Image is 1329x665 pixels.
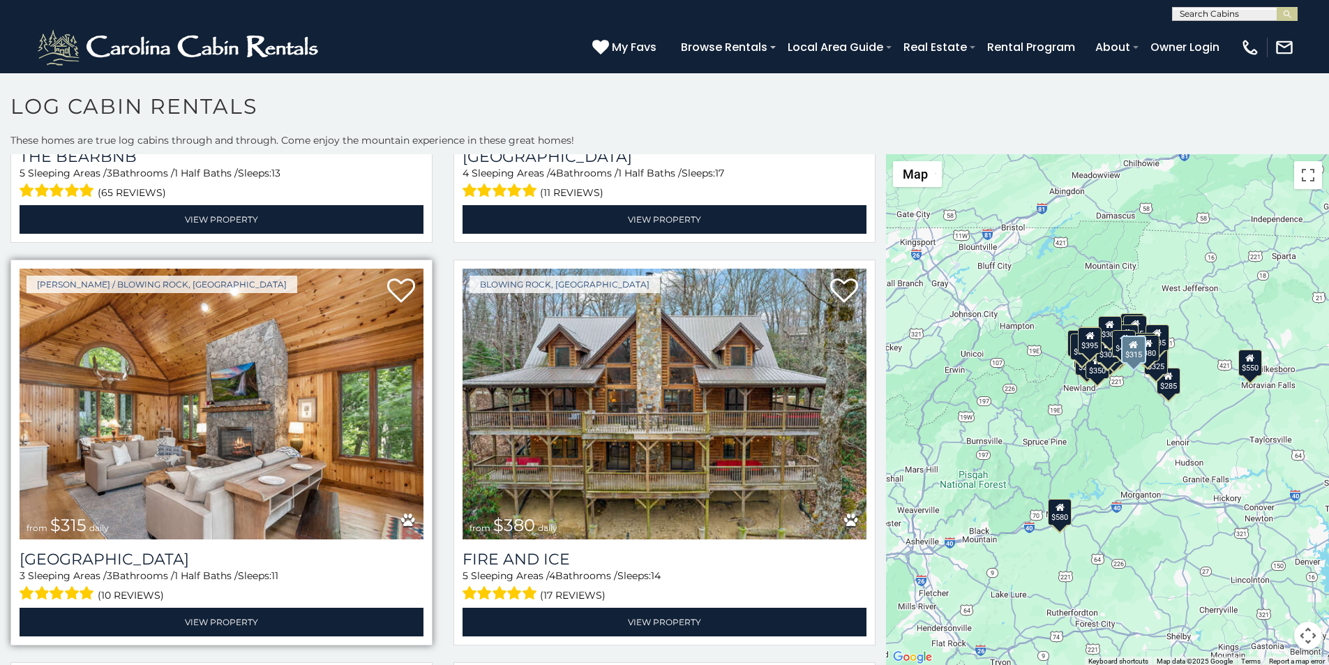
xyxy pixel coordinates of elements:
div: $235 [1146,324,1169,351]
a: Fire And Ice [463,550,866,569]
span: (11 reviews) [540,184,603,202]
span: 5 [20,167,25,179]
span: from [27,523,47,533]
h3: Chimney Island [20,550,423,569]
span: 13 [271,167,280,179]
div: $580 [1049,499,1072,525]
div: $245 [1115,324,1139,351]
span: 17 [715,167,724,179]
div: $315 [1121,336,1146,364]
a: Chimney Island from $315 daily [20,269,423,539]
span: from [470,523,490,533]
span: Map [903,167,928,181]
a: View Property [20,205,423,234]
a: Real Estate [896,35,974,59]
a: View Property [463,205,866,234]
a: Add to favorites [387,277,415,306]
div: $395 [1079,327,1102,354]
span: daily [538,523,557,533]
div: $305 [1070,334,1094,360]
span: 1 Half Baths / [618,167,682,179]
div: $225 [1076,349,1099,375]
a: Local Area Guide [781,35,890,59]
a: Terms [1241,657,1261,665]
span: 4 [463,167,469,179]
img: Fire And Ice [463,269,866,539]
a: View Property [20,608,423,636]
span: 1 Half Baths / [174,569,238,582]
span: 4 [549,569,555,582]
a: [PERSON_NAME] / Blowing Rock, [GEOGRAPHIC_DATA] [27,276,297,293]
img: phone-regular-white.png [1240,38,1260,57]
a: The Bearbnb [20,147,423,166]
h3: Cucumber Tree Lodge [463,147,866,166]
div: Sleeping Areas / Bathrooms / Sleeps: [463,569,866,604]
span: 11 [271,569,278,582]
a: Browse Rentals [674,35,774,59]
div: $285 [1157,368,1180,394]
a: Fire And Ice from $380 daily [463,269,866,539]
div: $380 [1136,335,1160,361]
img: Chimney Island [20,269,423,539]
span: Map data ©2025 Google [1157,657,1233,665]
a: Add to favorites [830,277,858,306]
div: $451 [1113,330,1136,357]
a: View Property [463,608,866,636]
div: $550 [1238,350,1262,376]
span: (10 reviews) [98,586,164,604]
a: Rental Program [980,35,1082,59]
span: 14 [651,569,661,582]
div: $245 [1079,327,1103,353]
div: $260 [1132,333,1156,359]
button: Toggle fullscreen view [1294,161,1322,189]
a: [GEOGRAPHIC_DATA] [20,550,423,569]
div: $350 [1086,352,1109,379]
span: My Favs [612,38,656,56]
span: 3 [20,569,25,582]
span: 5 [463,569,468,582]
span: daily [89,523,109,533]
div: $305 [1098,316,1122,343]
span: (17 reviews) [540,586,606,604]
div: $302 [1096,336,1120,363]
a: My Favs [592,38,660,57]
a: Blowing Rock, [GEOGRAPHIC_DATA] [470,276,660,293]
img: White-1-2.png [35,27,324,68]
span: 4 [550,167,556,179]
span: 3 [107,167,112,179]
div: $255 [1124,315,1148,342]
div: $295 [1067,330,1091,357]
span: 3 [107,569,112,582]
span: 1 Half Baths / [174,167,238,179]
div: Sleeping Areas / Bathrooms / Sleeps: [20,166,423,202]
button: Map camera controls [1294,622,1322,650]
a: Owner Login [1143,35,1226,59]
a: Report a map error [1269,657,1325,665]
div: Sleeping Areas / Bathrooms / Sleeps: [463,166,866,202]
a: [GEOGRAPHIC_DATA] [463,147,866,166]
span: $380 [493,515,535,535]
span: (65 reviews) [98,184,166,202]
button: Change map style [893,161,942,187]
img: mail-regular-white.png [1275,38,1294,57]
a: About [1088,35,1137,59]
div: $320 [1121,313,1145,340]
span: $315 [50,515,87,535]
div: Sleeping Areas / Bathrooms / Sleeps: [20,569,423,604]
